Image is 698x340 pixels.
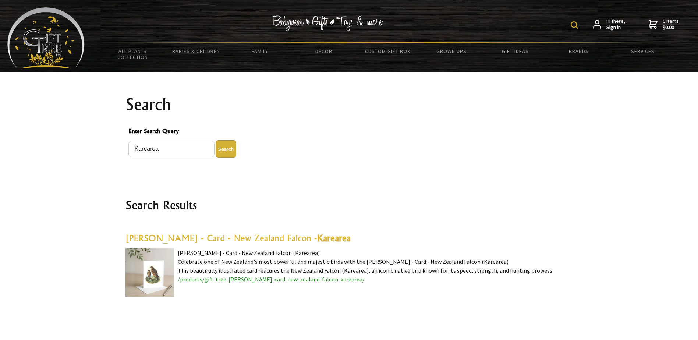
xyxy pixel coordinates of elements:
[547,43,611,59] a: Brands
[125,248,174,297] img: Johannes Keulemans - Card - New Zealand Falcon - Karearea
[483,43,547,59] a: Gift Ideas
[273,15,383,31] img: Babywear - Gifts - Toys & more
[663,18,679,31] span: 0 items
[611,43,674,59] a: Services
[125,233,351,244] a: [PERSON_NAME] - Card - New Zealand Falcon -Karearea
[419,43,483,59] a: Grown Ups
[216,140,236,158] button: Enter Search Query
[571,21,578,29] img: product search
[317,233,351,244] highlight: Karearea
[606,18,625,31] span: Hi there,
[125,196,573,214] h2: Search Results
[606,24,625,31] strong: Sign in
[649,18,679,31] a: 0 items$0.00
[228,43,292,59] a: Family
[356,43,419,59] a: Custom Gift Box
[128,127,570,137] span: Enter Search Query
[593,18,625,31] a: Hi there,Sign in
[178,276,365,283] a: /products/gift-tree-[PERSON_NAME]-card-new-zealand-falcon-karearea/
[128,141,215,157] input: Enter Search Query
[125,232,573,306] div: [PERSON_NAME] - Card - New Zealand Falcon (Kārearea) Celebrate one of New Zealand's most powerful...
[663,24,679,31] strong: $0.00
[125,96,573,113] h1: Search
[7,7,85,68] img: Babyware - Gifts - Toys and more...
[292,43,355,59] a: Decor
[164,43,228,59] a: Babies & Children
[101,43,164,65] a: All Plants Collection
